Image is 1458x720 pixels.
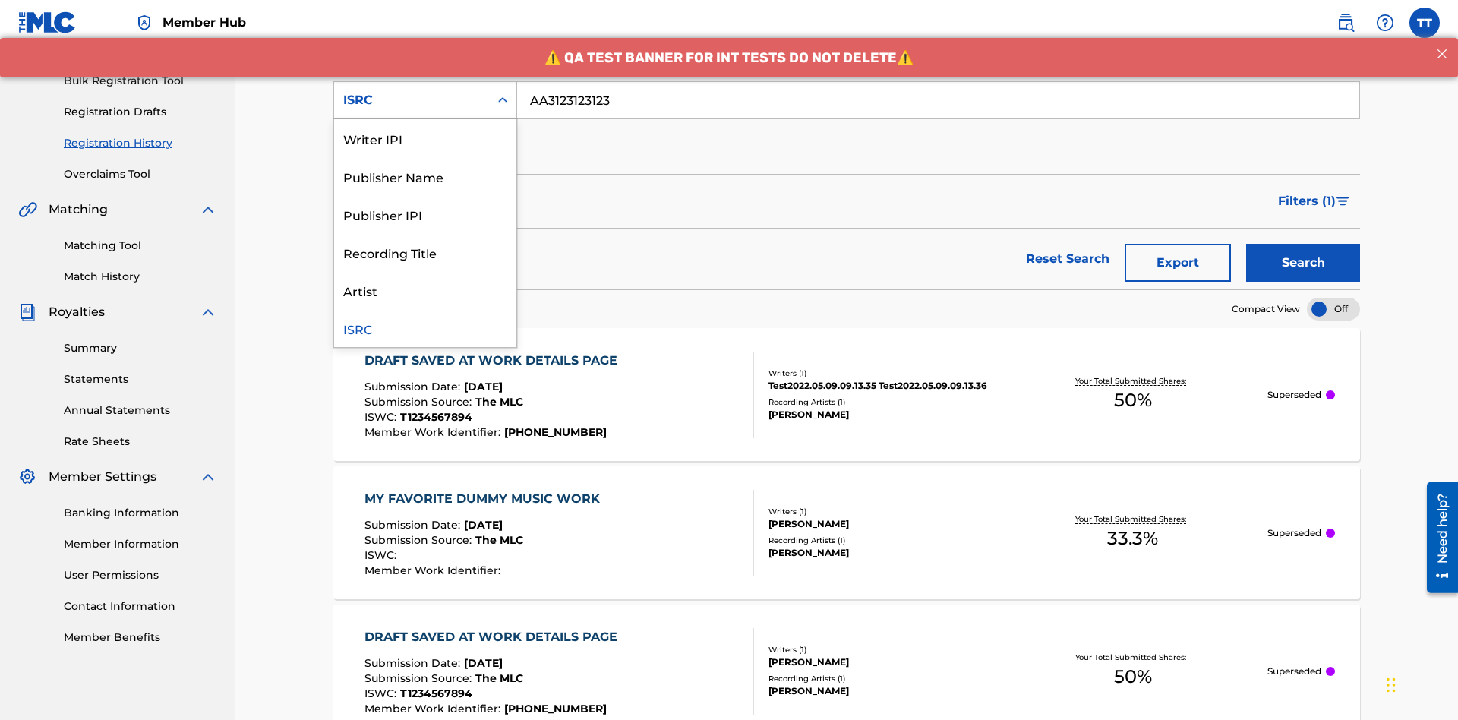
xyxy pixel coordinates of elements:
div: [PERSON_NAME] [768,684,998,698]
p: Your Total Submitted Shares: [1075,652,1190,663]
div: MY FAVORITE DUMMY MUSIC WORK [364,490,607,508]
span: Submission Date : [364,656,464,670]
button: Filters (1) [1269,182,1360,220]
a: Statements [64,371,217,387]
a: User Permissions [64,567,217,583]
span: Member Hub [163,14,246,31]
div: [PERSON_NAME] [768,546,998,560]
a: MY FAVORITE DUMMY MUSIC WORKSubmission Date:[DATE]Submission Source:The MLCISWC:Member Work Ident... [333,466,1360,599]
p: Superseded [1267,388,1321,402]
a: Banking Information [64,505,217,521]
div: DRAFT SAVED AT WORK DETAILS PAGE [364,628,625,646]
span: T1234567894 [400,410,472,424]
div: ISRC [343,91,480,109]
span: Royalties [49,303,105,321]
a: Public Search [1330,8,1361,38]
div: Test2022.05.09.09.13.35 Test2022.05.09.09.13.36 [768,379,998,393]
a: Annual Statements [64,403,217,418]
div: User Menu [1409,8,1440,38]
div: DRAFT SAVED AT WORK DETAILS PAGE [364,352,625,370]
p: Your Total Submitted Shares: [1075,513,1190,525]
span: Submission Source : [364,395,475,409]
span: Member Work Identifier : [364,425,504,439]
img: MLC Logo [18,11,77,33]
img: Matching [18,201,37,219]
span: [PHONE_NUMBER] [504,702,607,715]
a: Member Benefits [64,630,217,646]
span: Filters ( 1 ) [1278,192,1336,210]
img: expand [199,468,217,486]
div: Recording Artists ( 1 ) [768,673,998,684]
img: help [1376,14,1394,32]
div: Artist [334,271,516,309]
div: ISRC [334,309,516,347]
div: Publisher Name [334,157,516,195]
a: Rate Sheets [64,434,217,450]
a: Contact Information [64,598,217,614]
span: ISWC : [364,687,400,700]
a: Overclaims Tool [64,166,217,182]
div: Recording Title [334,233,516,271]
span: Matching [49,201,108,219]
span: [DATE] [464,518,503,532]
div: Drag [1387,662,1396,708]
span: [PHONE_NUMBER] [504,425,607,439]
img: expand [199,303,217,321]
form: Search Form [333,81,1360,289]
span: Member Work Identifier : [364,702,504,715]
div: Help [1370,8,1400,38]
p: Superseded [1267,526,1321,540]
iframe: Resource Center [1415,476,1458,601]
span: 33.3 % [1107,525,1158,552]
div: [PERSON_NAME] [768,655,998,669]
span: Submission Source : [364,671,475,685]
span: Submission Date : [364,518,464,532]
span: 50 % [1114,663,1152,690]
div: Writers ( 1 ) [768,368,998,379]
div: Recording Artists ( 1 ) [768,396,998,408]
div: [PERSON_NAME] [768,408,998,422]
img: expand [199,201,217,219]
span: ISWC : [364,548,400,562]
p: Your Total Submitted Shares: [1075,375,1190,387]
span: Member Settings [49,468,156,486]
a: DRAFT SAVED AT WORK DETAILS PAGESubmission Date:[DATE]Submission Source:The MLCISWC:T1234567894Me... [333,328,1360,461]
span: Compact View [1232,302,1300,316]
span: Submission Source : [364,533,475,547]
p: Superseded [1267,665,1321,678]
span: The MLC [475,533,523,547]
span: Submission Date : [364,380,464,393]
img: search [1336,14,1355,32]
span: The MLC [475,395,523,409]
div: Chat Widget [1382,647,1458,720]
img: Member Settings [18,468,36,486]
div: Writer IPI [334,119,516,157]
a: Reset Search [1018,242,1117,276]
div: Recording Artists ( 1 ) [768,535,998,546]
button: Export [1125,244,1231,282]
button: Search [1246,244,1360,282]
div: Writers ( 1 ) [768,644,998,655]
span: [DATE] [464,656,503,670]
a: Summary [64,340,217,356]
span: The MLC [475,671,523,685]
span: ⚠️ QA TEST BANNER FOR INT TESTS DO NOT DELETE⚠️ [544,11,914,28]
div: [PERSON_NAME] [768,517,998,531]
a: Registration History [64,135,217,151]
span: [DATE] [464,380,503,393]
a: Member Information [64,536,217,552]
img: Top Rightsholder [135,14,153,32]
div: Writers ( 1 ) [768,506,998,517]
a: Match History [64,269,217,285]
a: Registration Drafts [64,104,217,120]
span: T1234567894 [400,687,472,700]
img: filter [1336,197,1349,206]
div: Publisher IPI [334,195,516,233]
img: Royalties [18,303,36,321]
span: Member Work Identifier : [364,564,504,577]
a: Matching Tool [64,238,217,254]
a: Bulk Registration Tool [64,73,217,89]
span: ISWC : [364,410,400,424]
